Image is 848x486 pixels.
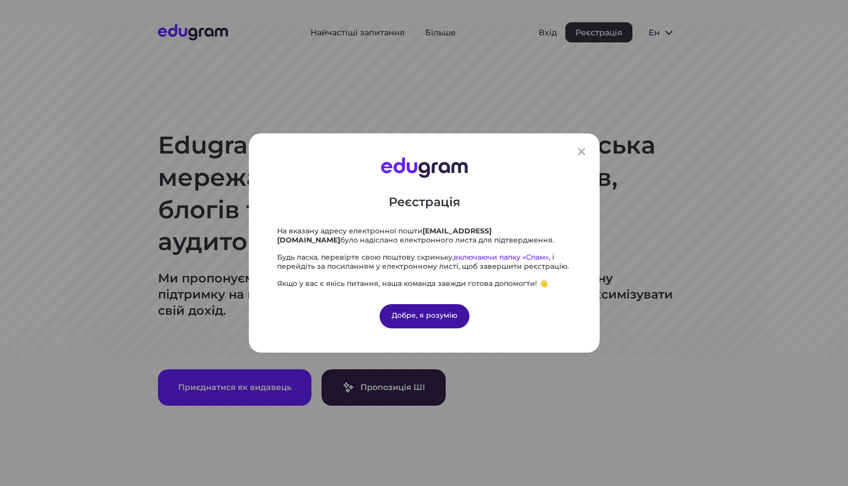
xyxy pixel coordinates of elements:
[454,253,549,262] font: включаючи папку «Спам»
[277,226,492,245] font: [EMAIL_ADDRESS][DOMAIN_NAME]
[277,253,569,271] font: , і перейдіть за посиланням у електронному листі, щоб завершити реєстрацію.
[381,158,467,178] img: Логотип Edugram
[277,253,454,262] font: Будь ласка, перевірте свою поштову скриньку,
[277,279,548,288] font: Якщо у вас є якісь питання, наша команда завжди готова допомогти! 👋
[388,195,460,209] font: Реєстрація
[277,226,422,235] font: На вказану адресу електронної пошти
[340,235,554,245] font: було надіслано електронного листа для підтвердження.
[391,311,457,320] font: Добре, я розумію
